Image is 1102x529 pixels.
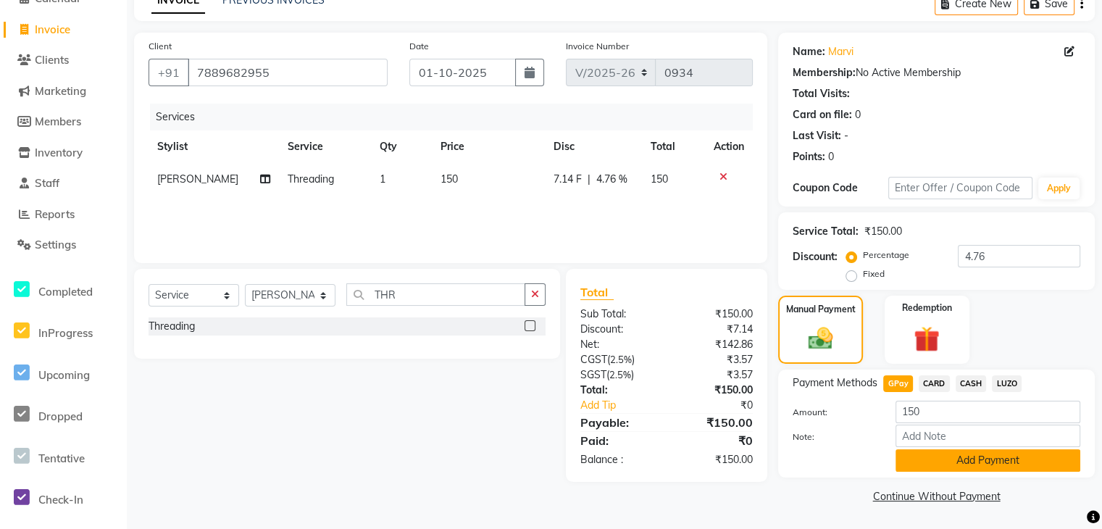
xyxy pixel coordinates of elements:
[793,224,859,239] div: Service Total:
[569,414,667,431] div: Payable:
[569,352,667,367] div: ( )
[441,172,458,186] span: 150
[4,114,123,130] a: Members
[667,383,764,398] div: ₹150.00
[35,146,83,159] span: Inventory
[906,323,948,355] img: _gift.svg
[38,326,93,340] span: InProgress
[150,104,764,130] div: Services
[569,452,667,467] div: Balance :
[793,128,841,143] div: Last Visit:
[35,176,59,190] span: Staff
[667,352,764,367] div: ₹3.57
[864,224,902,239] div: ₹150.00
[4,175,123,192] a: Staff
[610,354,632,365] span: 2.5%
[554,172,582,187] span: 7.14 F
[902,301,952,315] label: Redemption
[793,375,877,391] span: Payment Methods
[580,285,614,300] span: Total
[149,40,172,53] label: Client
[545,130,642,163] th: Disc
[346,283,525,306] input: Search or Scan
[683,398,764,413] div: ₹0
[4,22,123,38] a: Invoice
[157,172,238,186] span: [PERSON_NAME]
[667,307,764,322] div: ₹150.00
[279,130,370,163] th: Service
[793,65,856,80] div: Membership:
[38,409,83,423] span: Dropped
[896,425,1080,447] input: Add Note
[863,249,909,262] label: Percentage
[793,107,852,122] div: Card on file:
[596,172,627,187] span: 4.76 %
[896,401,1080,423] input: Amount
[883,375,913,392] span: GPay
[888,177,1032,199] input: Enter Offer / Coupon Code
[288,172,334,186] span: Threading
[35,84,86,98] span: Marketing
[4,145,123,162] a: Inventory
[38,368,90,382] span: Upcoming
[667,432,764,449] div: ₹0
[35,114,81,128] span: Members
[782,430,885,443] label: Note:
[149,130,279,163] th: Stylist
[588,172,590,187] span: |
[667,452,764,467] div: ₹150.00
[580,353,607,366] span: CGST
[38,285,93,299] span: Completed
[667,367,764,383] div: ₹3.57
[35,238,76,251] span: Settings
[793,86,850,101] div: Total Visits:
[149,319,195,334] div: Threading
[432,130,545,163] th: Price
[580,368,606,381] span: SGST
[793,180,888,196] div: Coupon Code
[667,322,764,337] div: ₹7.14
[4,83,123,100] a: Marketing
[35,53,69,67] span: Clients
[855,107,861,122] div: 0
[569,383,667,398] div: Total:
[609,369,631,380] span: 2.5%
[781,489,1092,504] a: Continue Without Payment
[667,337,764,352] div: ₹142.86
[642,130,705,163] th: Total
[705,130,753,163] th: Action
[793,65,1080,80] div: No Active Membership
[4,207,123,223] a: Reports
[844,128,848,143] div: -
[919,375,950,392] span: CARD
[38,493,83,507] span: Check-In
[801,325,840,353] img: _cash.svg
[149,59,189,86] button: +91
[863,267,885,280] label: Fixed
[896,449,1080,472] button: Add Payment
[4,237,123,254] a: Settings
[4,52,123,69] a: Clients
[38,451,85,465] span: Tentative
[371,130,432,163] th: Qty
[651,172,668,186] span: 150
[782,406,885,419] label: Amount:
[569,307,667,322] div: Sub Total:
[828,44,853,59] a: Marvi
[569,322,667,337] div: Discount:
[569,337,667,352] div: Net:
[569,367,667,383] div: ( )
[35,207,75,221] span: Reports
[1038,178,1080,199] button: Apply
[569,398,683,413] a: Add Tip
[956,375,987,392] span: CASH
[188,59,388,86] input: Search by Name/Mobile/Email/Code
[667,414,764,431] div: ₹150.00
[793,249,838,264] div: Discount:
[785,303,855,316] label: Manual Payment
[569,432,667,449] div: Paid:
[793,44,825,59] div: Name:
[35,22,70,36] span: Invoice
[793,149,825,164] div: Points:
[566,40,629,53] label: Invoice Number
